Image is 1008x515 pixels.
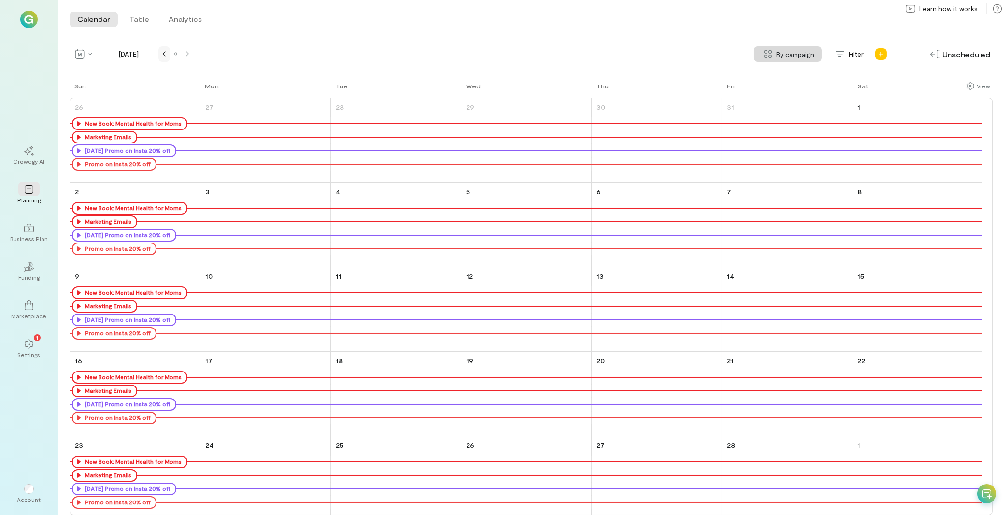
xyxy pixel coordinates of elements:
[205,82,219,90] div: Mon
[10,235,48,243] div: Business Plan
[72,117,187,130] div: New Book: Mental Health for Moms
[331,81,350,98] a: Tuesday
[72,496,156,509] div: Promo on Insta 20% off
[83,329,151,337] div: Promo on Insta 20% off
[464,438,476,452] a: February 26, 2025
[83,289,182,297] div: New Book: Mental Health for Moms
[17,496,41,503] div: Account
[83,302,131,310] div: Marketing Emails
[200,98,331,183] td: January 27, 2025
[12,138,46,173] a: Growegy AI
[83,387,131,395] div: Marketing Emails
[722,183,852,267] td: February 7, 2025
[334,185,342,199] a: February 4, 2025
[12,177,46,212] a: Planning
[18,351,41,358] div: Settings
[331,183,461,267] td: February 4, 2025
[36,333,38,342] span: 1
[591,98,722,183] td: January 30, 2025
[83,499,151,506] div: Promo on Insta 20% off
[336,82,348,90] div: Tue
[334,269,343,283] a: February 11, 2025
[83,373,182,381] div: New Book: Mental Health for Moms
[70,12,118,27] button: Calendar
[858,82,869,90] div: Sat
[14,157,45,165] div: Growegy AI
[466,82,481,90] div: Wed
[331,267,461,352] td: February 11, 2025
[72,327,156,340] div: Promo on Insta 20% off
[99,49,158,59] span: [DATE]
[83,458,182,466] div: New Book: Mental Health for Moms
[83,485,170,493] div: [DATE] Promo on Insta 20% off
[725,185,733,199] a: February 7, 2025
[72,215,137,228] div: Marketing Emails
[461,352,592,436] td: February 19, 2025
[727,82,735,90] div: Fri
[461,81,483,98] a: Wednesday
[977,82,990,90] div: View
[70,352,200,436] td: February 16, 2025
[200,267,331,352] td: February 10, 2025
[464,100,476,114] a: January 29, 2025
[334,438,345,452] a: February 25, 2025
[203,438,216,452] a: February 24, 2025
[855,269,866,283] a: February 15, 2025
[72,456,187,468] div: New Book: Mental Health for Moms
[595,100,607,114] a: January 30, 2025
[83,401,170,408] div: [DATE] Promo on Insta 20% off
[725,269,737,283] a: February 14, 2025
[334,354,345,368] a: February 18, 2025
[203,269,214,283] a: February 10, 2025
[73,100,85,114] a: January 26, 2025
[591,267,722,352] td: February 13, 2025
[83,147,170,155] div: [DATE] Promo on Insta 20% off
[591,352,722,436] td: February 20, 2025
[72,243,156,255] div: Promo on Insta 20% off
[72,286,187,299] div: New Book: Mental Health for Moms
[777,49,815,59] span: By campaign
[72,469,137,482] div: Marketing Emails
[83,218,131,226] div: Marketing Emails
[591,183,722,267] td: February 6, 2025
[853,81,871,98] a: Saturday
[70,267,200,352] td: February 9, 2025
[200,352,331,436] td: February 17, 2025
[722,98,852,183] td: January 31, 2025
[464,185,472,199] a: February 5, 2025
[855,438,862,452] a: March 1, 2025
[331,352,461,436] td: February 18, 2025
[12,293,46,328] a: Marketplace
[725,100,736,114] a: January 31, 2025
[12,254,46,289] a: Funding
[592,81,610,98] a: Thursday
[12,331,46,366] a: Settings
[331,98,461,183] td: January 28, 2025
[72,398,176,411] div: [DATE] Promo on Insta 20% off
[200,81,221,98] a: Monday
[70,183,200,267] td: February 2, 2025
[461,183,592,267] td: February 5, 2025
[12,476,46,511] div: Account
[83,472,131,479] div: Marketing Emails
[852,352,982,436] td: February 22, 2025
[461,98,592,183] td: January 29, 2025
[595,354,607,368] a: February 20, 2025
[72,131,137,143] div: Marketing Emails
[72,229,176,242] div: [DATE] Promo on Insta 20% off
[70,98,200,183] td: January 26, 2025
[203,100,215,114] a: January 27, 2025
[18,273,40,281] div: Funding
[595,185,603,199] a: February 6, 2025
[83,160,151,168] div: Promo on Insta 20% off
[849,49,864,59] span: Filter
[334,100,346,114] a: January 28, 2025
[83,133,131,141] div: Marketing Emails
[596,82,609,90] div: Thu
[964,79,993,93] div: Show columns
[72,144,176,157] div: [DATE] Promo on Insta 20% off
[161,12,210,27] button: Analytics
[852,98,982,183] td: February 1, 2025
[722,81,737,98] a: Friday
[72,483,176,495] div: [DATE] Promo on Insta 20% off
